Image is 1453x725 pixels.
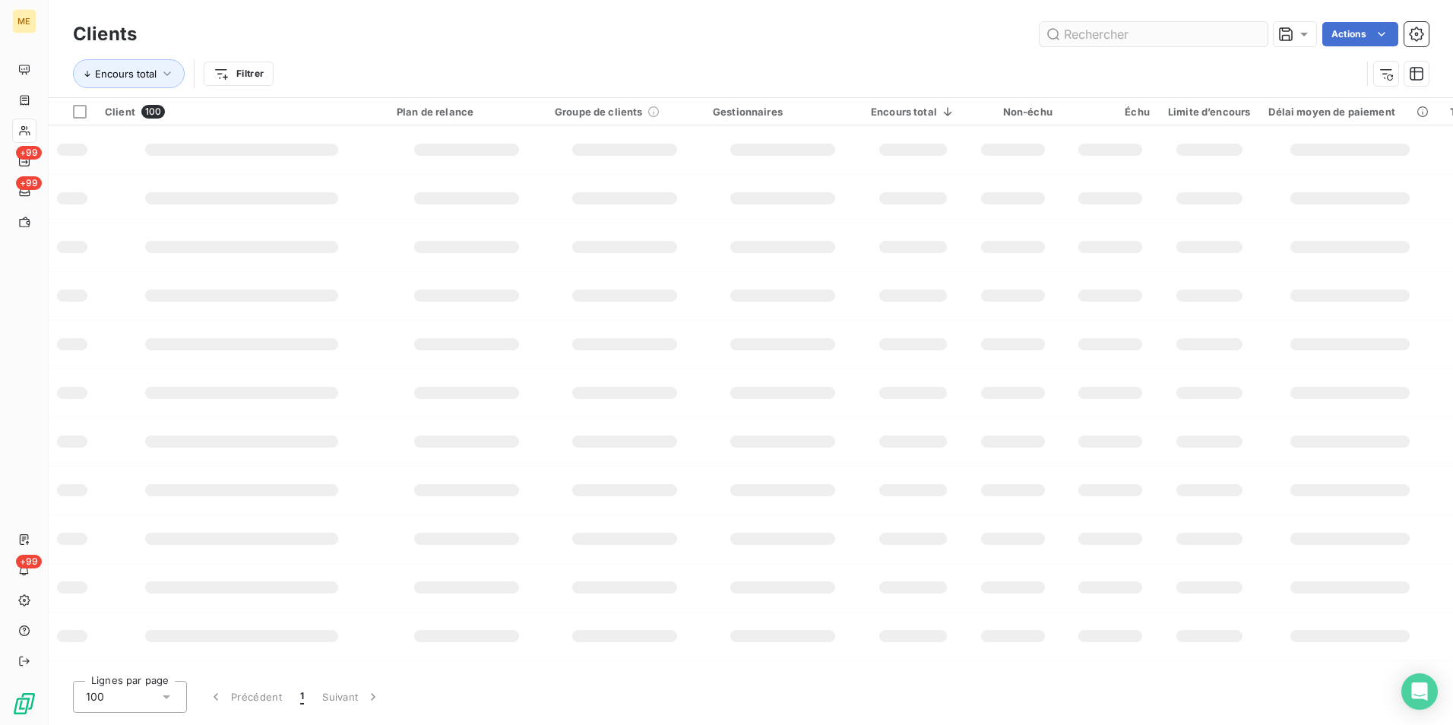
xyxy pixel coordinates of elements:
span: +99 [16,176,42,190]
div: Délai moyen de paiement [1268,106,1431,118]
span: 100 [86,689,104,704]
button: Encours total [73,59,185,88]
button: Précédent [199,681,291,713]
div: Plan de relance [397,106,537,118]
div: Gestionnaires [713,106,853,118]
button: Actions [1322,22,1398,46]
span: 100 [141,105,165,119]
span: 1 [300,689,304,704]
h3: Clients [73,21,137,48]
div: Non-échu [973,106,1053,118]
div: Échu [1071,106,1150,118]
img: Logo LeanPay [12,692,36,716]
button: Suivant [313,681,390,713]
input: Rechercher [1040,22,1268,46]
span: Groupe de clients [555,106,643,118]
span: Client [105,106,135,118]
span: +99 [16,146,42,160]
button: 1 [291,681,313,713]
div: ME [12,9,36,33]
span: +99 [16,555,42,568]
span: Encours total [95,68,157,80]
div: Encours total [871,106,955,118]
div: Limite d’encours [1168,106,1250,118]
div: Open Intercom Messenger [1401,673,1438,710]
button: Filtrer [204,62,274,86]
